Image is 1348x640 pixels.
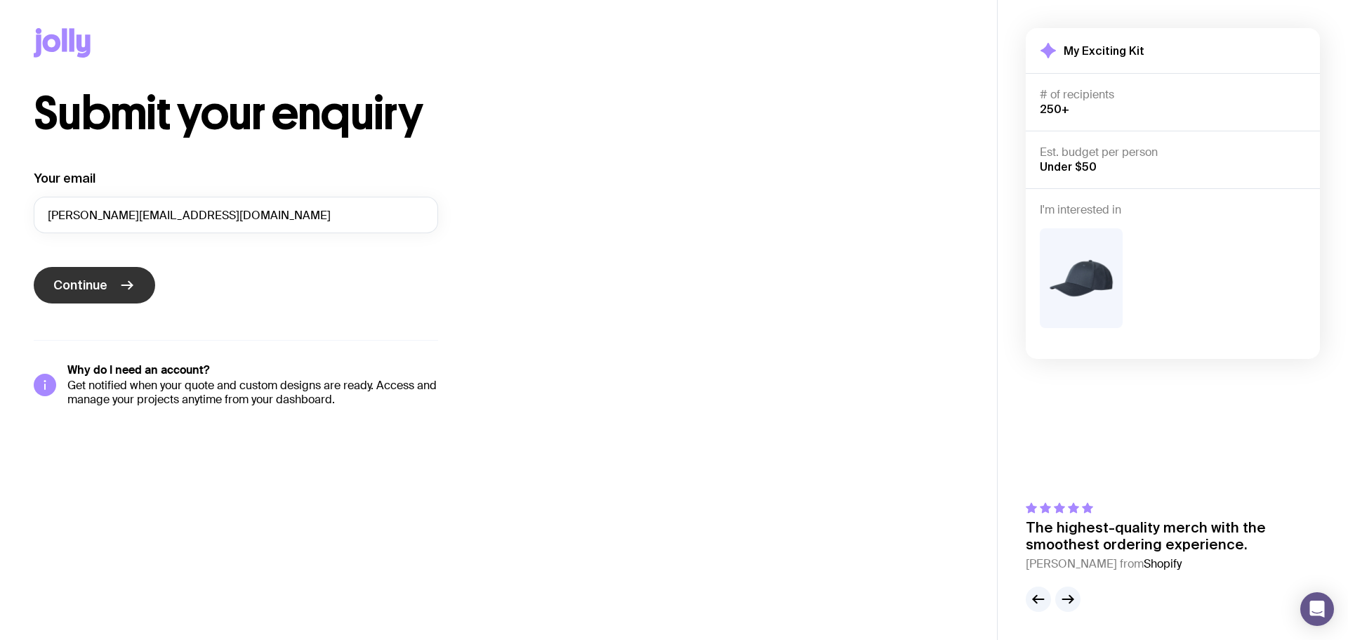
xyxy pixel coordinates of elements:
[1040,145,1306,159] h4: Est. budget per person
[34,197,438,233] input: you@email.com
[1040,160,1097,173] span: Under $50
[1026,556,1320,573] cite: [PERSON_NAME] from
[53,277,107,294] span: Continue
[1300,592,1334,626] div: Open Intercom Messenger
[1040,88,1306,102] h4: # of recipients
[1026,519,1320,553] p: The highest-quality merch with the smoothest ordering experience.
[34,170,95,187] label: Your email
[1144,556,1182,571] span: Shopify
[34,91,505,136] h1: Submit your enquiry
[34,267,155,303] button: Continue
[67,379,438,407] p: Get notified when your quote and custom designs are ready. Access and manage your projects anytim...
[1040,203,1306,217] h4: I'm interested in
[1064,44,1144,58] h2: My Exciting Kit
[67,363,438,377] h5: Why do I need an account?
[1040,103,1069,115] span: 250+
